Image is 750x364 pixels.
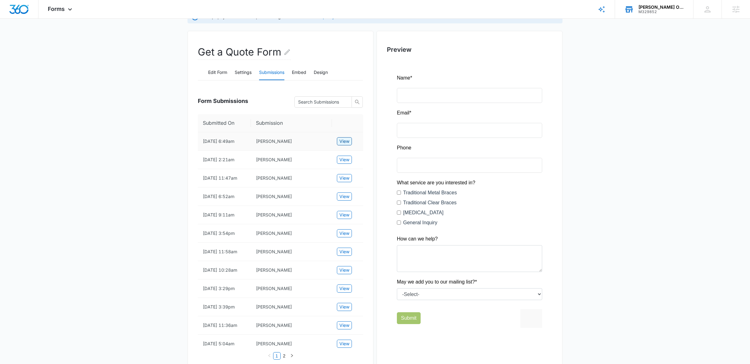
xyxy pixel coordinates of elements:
[198,45,291,60] h2: Get a Quote Form
[251,243,332,261] td: Chantel Mohar
[298,99,343,105] input: Search Submissions
[352,96,363,108] button: search
[198,97,248,105] span: Form Submissions
[339,285,349,292] span: View
[337,174,352,182] button: View
[337,137,352,145] button: View
[337,192,352,201] button: View
[266,352,273,360] button: left
[281,352,288,360] li: 2
[4,241,20,246] span: Submit
[339,322,349,329] span: View
[339,303,349,310] span: View
[251,261,332,279] td: Andy Koehler
[251,279,332,298] td: Matthew Lindeman
[235,65,252,80] button: Settings
[339,175,349,182] span: View
[198,224,251,243] td: [DATE] 3:54pm
[337,303,352,311] button: View
[339,267,349,274] span: View
[251,298,332,316] td: Myriam Beltran
[251,132,332,151] td: Alisha Crawford
[208,65,227,80] button: Edit Form
[198,335,251,353] td: [DATE] 5:04am
[259,65,284,80] button: Submissions
[337,229,352,237] button: View
[283,45,291,60] button: Edit Form Name
[638,5,684,10] div: account name
[198,206,251,224] td: [DATE] 9:11am
[337,156,352,164] button: View
[251,316,332,335] td: YIQI YIN
[337,321,352,329] button: View
[339,211,349,218] span: View
[6,115,60,122] label: Traditional Metal Braces
[314,65,328,80] button: Design
[288,352,296,360] button: right
[337,211,352,219] button: View
[273,352,280,359] a: 1
[251,114,332,132] th: Submission
[251,151,332,169] td: Jane Lopez
[203,119,241,127] span: Submitted On
[267,354,271,357] span: left
[198,151,251,169] td: [DATE] 2:21am
[198,132,251,151] td: [DATE] 6:49am
[292,65,306,80] button: Embed
[266,352,273,360] li: Previous Page
[198,169,251,187] td: [DATE] 11:47am
[337,284,352,293] button: View
[198,298,251,316] td: [DATE] 3:39pm
[198,187,251,206] td: [DATE] 6:52am
[337,266,352,274] button: View
[352,99,362,104] span: search
[337,248,352,256] button: View
[6,125,60,132] label: Traditional Clear Braces
[123,235,203,254] iframe: reCAPTCHA
[251,335,332,353] td: Rick Johnson
[339,340,349,347] span: View
[638,10,684,14] div: account id
[251,169,332,187] td: Jackie Megna
[387,45,552,54] h2: Preview
[198,279,251,298] td: [DATE] 3:29pm
[339,138,349,145] span: View
[198,316,251,335] td: [DATE] 11:36am
[337,340,352,348] button: View
[251,187,332,206] td: Mitch Walton
[339,230,349,237] span: View
[48,6,65,12] span: Forms
[198,261,251,279] td: [DATE] 10:28am
[198,114,251,132] th: Submitted On
[281,352,288,359] a: 2
[290,354,294,357] span: right
[251,206,332,224] td: Parvaneh Amirahmadi
[6,145,40,152] label: General Inquiry
[339,156,349,163] span: View
[198,243,251,261] td: [DATE] 11:58am
[6,135,47,142] label: [MEDICAL_DATA]
[251,224,332,243] td: David Savage
[339,248,349,255] span: View
[288,352,296,360] li: Next Page
[339,193,349,200] span: View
